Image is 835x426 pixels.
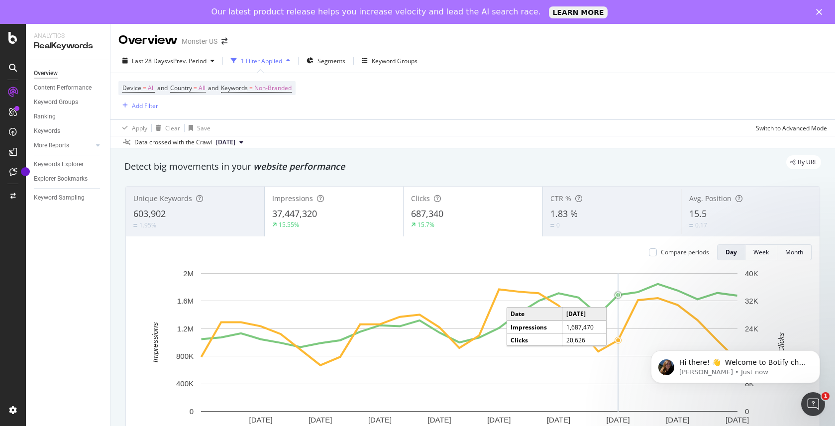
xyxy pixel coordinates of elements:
[133,208,166,219] span: 603,902
[221,38,227,45] div: arrow-right-arrow-left
[34,159,103,170] a: Keywords Explorer
[34,140,93,151] a: More Reports
[199,81,206,95] span: All
[666,416,689,424] text: [DATE]
[177,324,194,333] text: 1.2M
[167,57,207,65] span: vs Prev. Period
[547,416,570,424] text: [DATE]
[756,124,827,132] div: Switch to Advanced Mode
[118,120,147,136] button: Apply
[152,120,180,136] button: Clear
[132,57,167,65] span: Last 28 Days
[134,138,212,147] div: Data crossed with the Crawl
[34,111,56,122] div: Ranking
[241,57,282,65] div: 1 Filter Applied
[695,221,707,229] div: 0.17
[726,248,737,256] div: Day
[717,244,745,260] button: Day
[689,224,693,227] img: Equal
[607,416,630,424] text: [DATE]
[745,244,777,260] button: Week
[411,194,430,203] span: Clicks
[118,53,218,69] button: Last 28 DaysvsPrev. Period
[157,84,168,92] span: and
[34,83,92,93] div: Content Performance
[190,407,194,416] text: 0
[279,220,299,229] div: 15.55%
[272,208,317,219] span: 37,447,320
[798,159,817,165] span: By URL
[34,159,84,170] div: Keywords Explorer
[745,324,758,333] text: 24K
[34,97,78,107] div: Keyword Groups
[177,297,194,305] text: 1.6M
[34,174,88,184] div: Explorer Bookmarks
[726,416,749,424] text: [DATE]
[249,416,273,424] text: [DATE]
[777,244,812,260] button: Month
[550,194,571,203] span: CTR %
[556,221,560,229] div: 0
[197,124,210,132] div: Save
[822,392,830,400] span: 1
[745,269,758,278] text: 40K
[411,208,443,219] span: 687,340
[34,126,60,136] div: Keywords
[368,416,392,424] text: [DATE]
[118,32,178,49] div: Overview
[428,416,451,424] text: [DATE]
[550,224,554,227] img: Equal
[34,193,85,203] div: Keyword Sampling
[753,248,769,256] div: Week
[689,208,707,219] span: 15.5
[487,416,511,424] text: [DATE]
[786,155,821,169] div: legacy label
[34,97,103,107] a: Keyword Groups
[208,84,218,92] span: and
[34,68,103,79] a: Overview
[34,32,102,40] div: Analytics
[254,81,292,95] span: Non-Branded
[34,68,58,79] div: Overview
[133,194,192,203] span: Unique Keywords
[34,126,103,136] a: Keywords
[303,53,349,69] button: Segments
[34,111,103,122] a: Ranking
[272,194,313,203] span: Impressions
[170,84,192,92] span: Country
[309,416,332,424] text: [DATE]
[183,269,194,278] text: 2M
[118,100,158,111] button: Add Filter
[185,120,210,136] button: Save
[745,407,749,416] text: 0
[34,83,103,93] a: Content Performance
[661,248,709,256] div: Compare periods
[132,124,147,132] div: Apply
[249,84,253,92] span: =
[34,174,103,184] a: Explorer Bookmarks
[133,224,137,227] img: Equal
[21,167,30,176] div: Tooltip anchor
[176,352,194,360] text: 800K
[785,248,803,256] div: Month
[151,322,159,362] text: Impressions
[211,7,541,17] div: Our latest product release helps you increase velocity and lead the AI search race.
[122,84,141,92] span: Device
[317,57,345,65] span: Segments
[139,221,156,229] div: 1.95%
[132,102,158,110] div: Add Filter
[34,40,102,52] div: RealKeywords
[801,392,825,416] iframe: Intercom live chat
[182,36,217,46] div: Monster US
[636,329,835,399] iframe: Intercom notifications message
[34,140,69,151] div: More Reports
[752,120,827,136] button: Switch to Advanced Mode
[549,6,608,18] a: LEARN MORE
[689,194,731,203] span: Avg. Position
[148,81,155,95] span: All
[227,53,294,69] button: 1 Filter Applied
